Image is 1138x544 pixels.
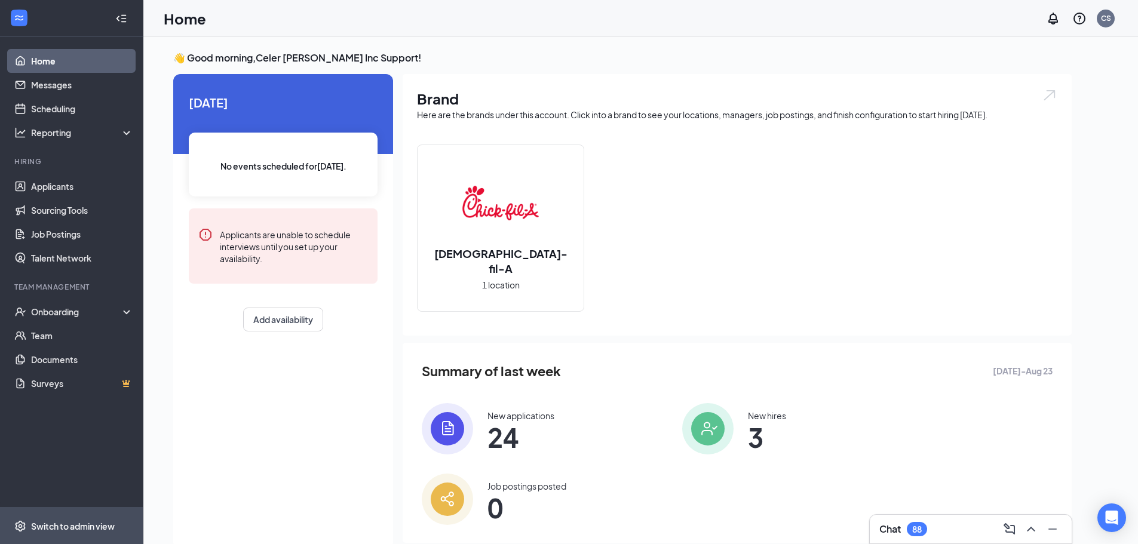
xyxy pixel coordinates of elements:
[14,306,26,318] svg: UserCheck
[31,73,133,97] a: Messages
[422,361,561,382] span: Summary of last week
[1024,522,1038,536] svg: ChevronUp
[173,51,1072,64] h3: 👋 Good morning, Celer [PERSON_NAME] Inc Support !
[487,426,554,448] span: 24
[243,308,323,331] button: Add availability
[14,127,26,139] svg: Analysis
[1042,88,1057,102] img: open.6027fd2a22e1237b5b06.svg
[1043,520,1062,539] button: Minimize
[879,523,901,536] h3: Chat
[748,410,786,422] div: New hires
[31,174,133,198] a: Applicants
[1022,520,1041,539] button: ChevronUp
[487,410,554,422] div: New applications
[417,109,1057,121] div: Here are the brands under this account. Click into a brand to see your locations, managers, job p...
[418,246,584,276] h2: [DEMOGRAPHIC_DATA]-fil-A
[1045,522,1060,536] svg: Minimize
[417,88,1057,109] h1: Brand
[682,403,734,454] img: icon
[189,93,378,112] span: [DATE]
[487,497,566,518] span: 0
[220,228,368,265] div: Applicants are unable to schedule interviews until you set up your availability.
[1002,522,1017,536] svg: ComposeMessage
[1072,11,1087,26] svg: QuestionInfo
[422,403,473,454] img: icon
[31,324,133,348] a: Team
[422,474,473,525] img: icon
[14,520,26,532] svg: Settings
[1000,520,1019,539] button: ComposeMessage
[31,222,133,246] a: Job Postings
[164,8,206,29] h1: Home
[31,49,133,73] a: Home
[31,198,133,222] a: Sourcing Tools
[31,127,134,139] div: Reporting
[31,371,133,395] a: SurveysCrown
[462,165,539,241] img: Chick-fil-A
[912,524,922,534] div: 88
[748,426,786,448] span: 3
[14,156,131,167] div: Hiring
[1097,503,1126,532] div: Open Intercom Messenger
[31,306,123,318] div: Onboarding
[487,480,566,492] div: Job postings posted
[993,364,1053,377] span: [DATE] - Aug 23
[198,228,213,242] svg: Error
[13,12,25,24] svg: WorkstreamLogo
[115,13,127,24] svg: Collapse
[14,282,131,292] div: Team Management
[482,278,520,291] span: 1 location
[1101,13,1111,23] div: CS
[1046,11,1060,26] svg: Notifications
[220,159,346,173] span: No events scheduled for [DATE] .
[31,246,133,270] a: Talent Network
[31,348,133,371] a: Documents
[31,520,115,532] div: Switch to admin view
[31,97,133,121] a: Scheduling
